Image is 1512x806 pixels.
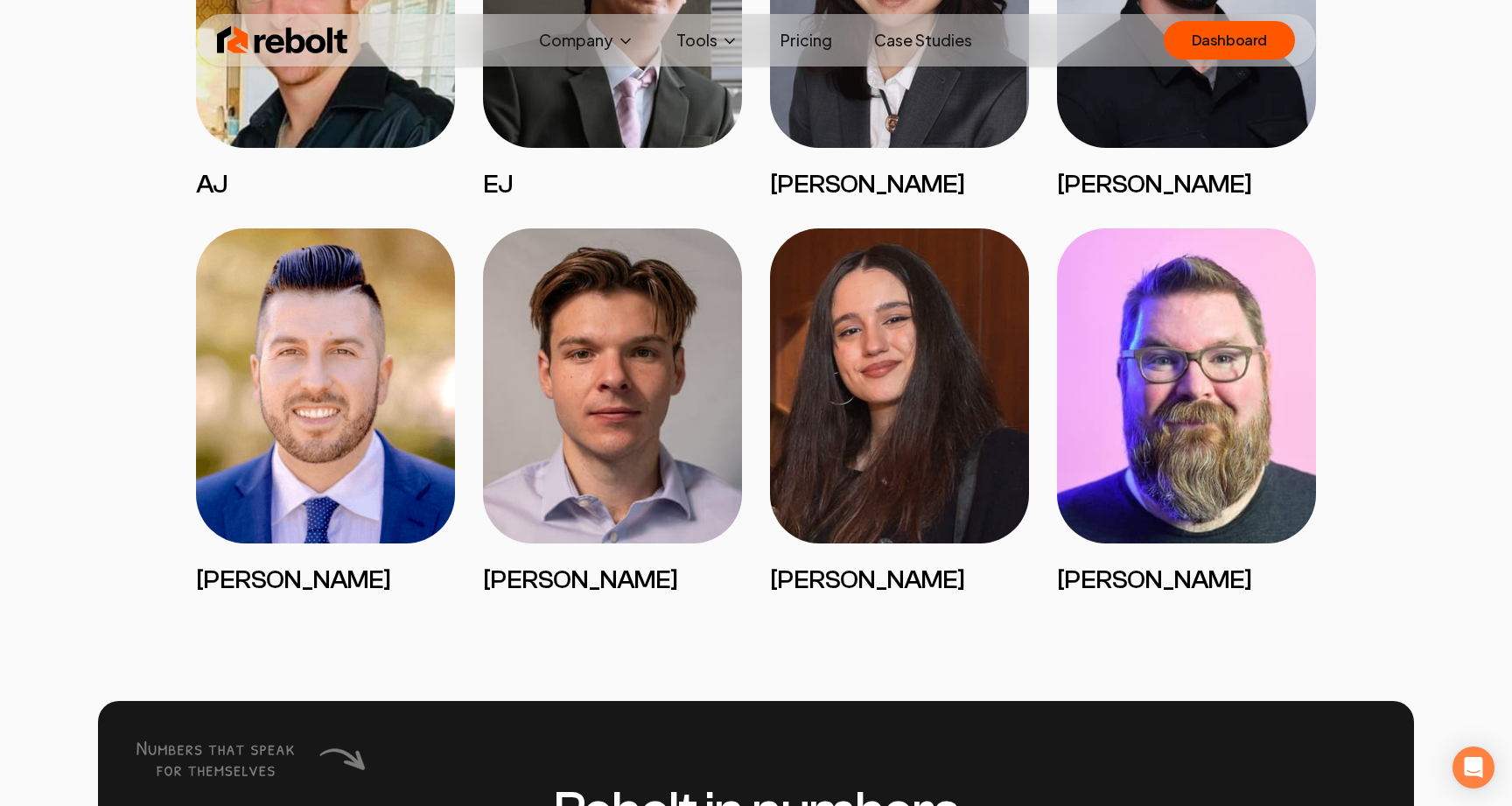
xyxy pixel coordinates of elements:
button: Company [525,23,648,58]
img: Andrew [196,228,455,543]
h3: [PERSON_NAME] [770,564,1029,596]
h3: [PERSON_NAME] [1057,169,1316,200]
h3: AJ [196,169,455,200]
a: Case Studies [860,23,986,58]
h3: EJ [483,169,742,200]
img: John [1057,228,1316,543]
a: Pricing [766,23,846,58]
img: Delfina [770,228,1029,543]
h3: [PERSON_NAME] [483,564,742,596]
img: Greg [483,228,742,543]
h3: [PERSON_NAME] [196,564,455,596]
h3: [PERSON_NAME] [770,169,1029,200]
h3: [PERSON_NAME] [1057,564,1316,596]
div: Open Intercom Messenger [1452,746,1494,788]
button: Tools [662,23,752,58]
a: Dashboard [1164,21,1295,60]
img: Rebolt Logo [217,23,348,58]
